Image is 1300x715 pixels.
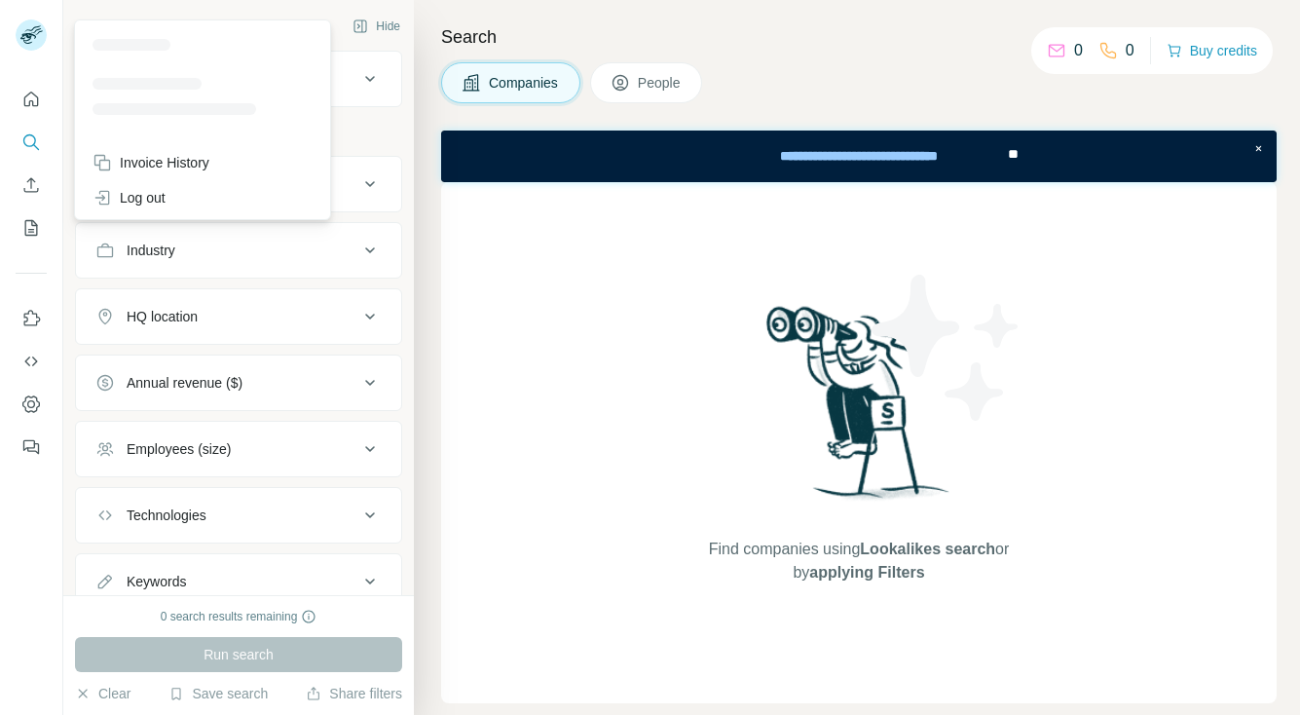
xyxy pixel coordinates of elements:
div: Log out [93,188,166,207]
button: Share filters [306,684,402,703]
button: Clear [75,684,130,703]
p: 0 [1074,39,1083,62]
img: Surfe Illustration - Woman searching with binoculars [758,301,960,518]
button: Employees (size) [76,426,401,472]
div: Industry [127,241,175,260]
span: Lookalikes search [860,541,995,557]
button: HQ location [76,293,401,340]
div: Annual revenue ($) [127,373,242,393]
button: Keywords [76,558,401,605]
div: Employees (size) [127,439,231,459]
button: Dashboard [16,387,47,422]
button: Industry [76,227,401,274]
button: Quick start [16,82,47,117]
button: Use Surfe on LinkedIn [16,301,47,336]
button: My lists [16,210,47,245]
button: Feedback [16,430,47,465]
button: Enrich CSV [16,168,47,203]
button: Annual revenue ($) [76,359,401,406]
div: Technologies [127,506,206,525]
span: Find companies using or by [703,538,1015,584]
p: 0 [1126,39,1134,62]
h4: Search [441,23,1277,51]
span: People [638,73,683,93]
span: applying Filters [809,564,924,581]
div: HQ location [127,307,198,326]
button: Buy credits [1167,37,1257,64]
button: Save search [168,684,268,703]
img: Surfe Illustration - Stars [859,260,1034,435]
div: 0 search results remaining [161,608,317,625]
div: Invoice History [93,153,209,172]
div: Keywords [127,572,186,591]
button: Use Surfe API [16,344,47,379]
button: Technologies [76,492,401,539]
span: Companies [489,73,560,93]
button: Search [16,125,47,160]
iframe: Banner [441,131,1277,182]
button: Hide [339,12,414,41]
div: New search [75,18,136,35]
